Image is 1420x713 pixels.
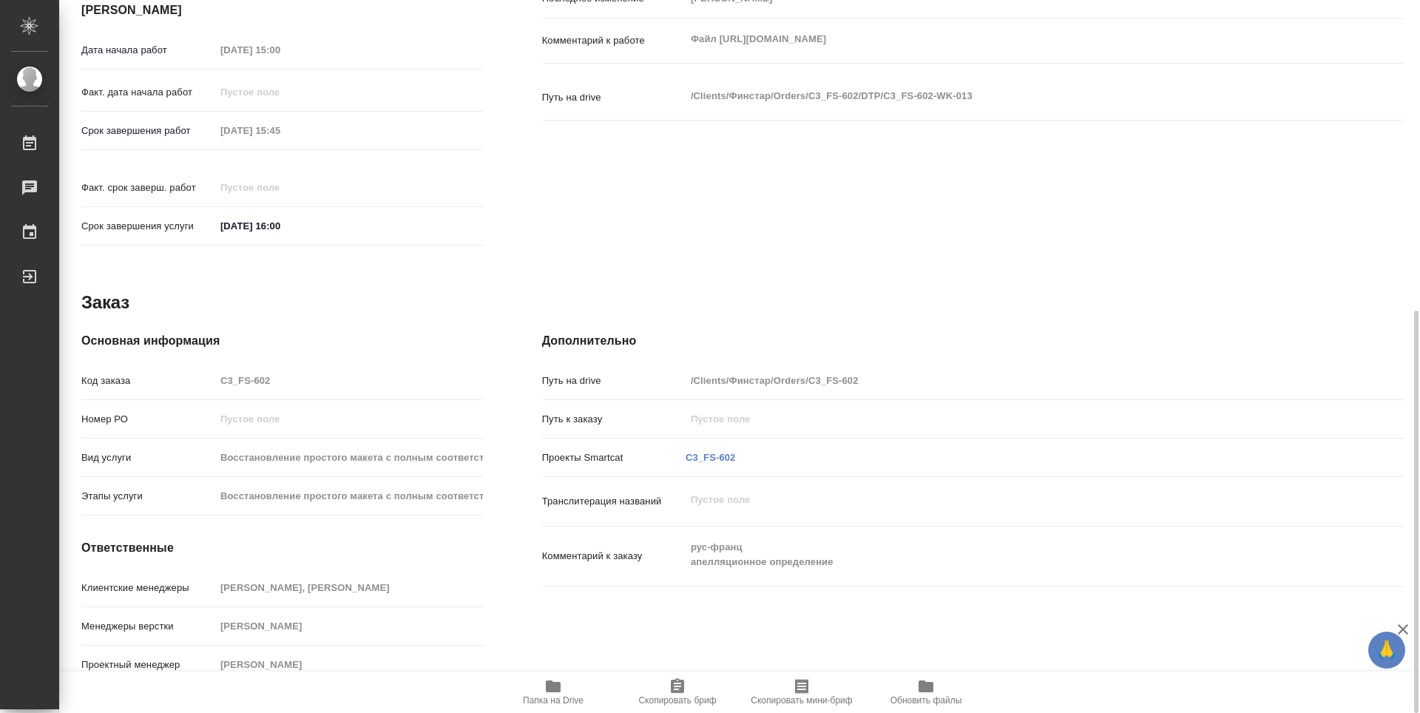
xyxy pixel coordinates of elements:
[523,695,584,706] span: Папка на Drive
[215,615,483,637] input: Пустое поле
[81,619,215,634] p: Менеджеры верстки
[215,39,345,61] input: Пустое поле
[81,219,215,234] p: Срок завершения услуги
[81,412,215,427] p: Номер РО
[491,672,615,713] button: Папка на Drive
[81,291,129,314] h2: Заказ
[81,450,215,465] p: Вид услуги
[81,374,215,388] p: Код заказа
[215,654,483,675] input: Пустое поле
[81,489,215,504] p: Этапы услуги
[81,581,215,595] p: Клиентские менеджеры
[215,447,483,468] input: Пустое поле
[81,43,215,58] p: Дата начала работ
[615,672,740,713] button: Скопировать бриф
[1374,635,1399,666] span: 🙏
[686,27,1332,52] textarea: Файл [URL][DOMAIN_NAME]
[81,332,483,350] h4: Основная информация
[542,549,686,564] p: Комментарий к заказу
[542,412,686,427] p: Путь к заказу
[864,672,988,713] button: Обновить файлы
[215,215,345,237] input: ✎ Введи что-нибудь
[686,535,1332,575] textarea: рус-франц апелляционное определение
[81,180,215,195] p: Факт. срок заверш. работ
[215,177,345,198] input: Пустое поле
[686,84,1332,109] textarea: /Clients/Финстар/Orders/C3_FS-602/DTP/C3_FS-602-WK-013
[638,695,716,706] span: Скопировать бриф
[740,672,864,713] button: Скопировать мини-бриф
[542,90,686,105] p: Путь на drive
[215,485,483,507] input: Пустое поле
[81,1,483,19] h4: [PERSON_NAME]
[81,539,483,557] h4: Ответственные
[215,120,345,141] input: Пустое поле
[215,81,345,103] input: Пустое поле
[81,85,215,100] p: Факт. дата начала работ
[1368,632,1405,669] button: 🙏
[686,452,736,463] a: C3_FS-602
[81,658,215,672] p: Проектный менеджер
[215,577,483,598] input: Пустое поле
[542,494,686,509] p: Транслитерация названий
[542,450,686,465] p: Проекты Smartcat
[542,332,1404,350] h4: Дополнительно
[215,408,483,430] input: Пустое поле
[81,124,215,138] p: Срок завершения работ
[686,370,1332,391] input: Пустое поле
[890,695,962,706] span: Обновить файлы
[751,695,852,706] span: Скопировать мини-бриф
[542,374,686,388] p: Путь на drive
[686,408,1332,430] input: Пустое поле
[542,33,686,48] p: Комментарий к работе
[215,370,483,391] input: Пустое поле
